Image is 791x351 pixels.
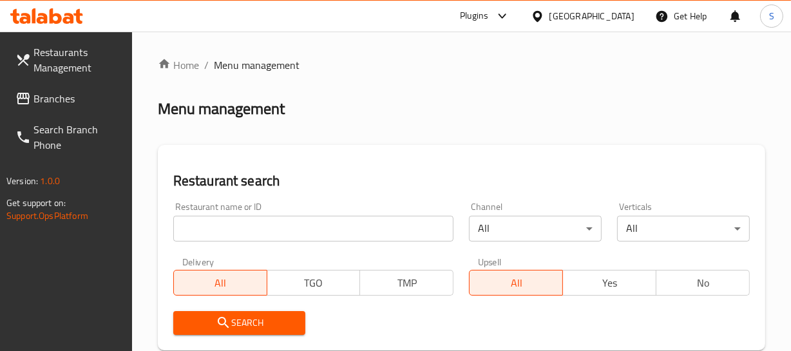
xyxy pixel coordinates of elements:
span: Branches [33,91,122,106]
button: TMP [359,270,453,296]
div: Plugins [460,8,488,24]
a: Home [158,57,199,73]
span: Restaurants Management [33,44,122,75]
button: Yes [562,270,656,296]
a: Support.OpsPlatform [6,207,88,224]
button: Search [173,311,306,335]
span: Menu management [214,57,300,73]
span: S [769,9,774,23]
h2: Restaurant search [173,171,750,191]
span: All [475,274,558,292]
div: All [617,216,750,242]
label: Delivery [182,257,214,266]
a: Branches [5,83,132,114]
span: Yes [568,274,651,292]
span: Search Branch Phone [33,122,122,153]
span: Get support on: [6,194,66,211]
input: Search for restaurant name or ID.. [173,216,454,242]
button: TGO [267,270,361,296]
div: All [469,216,602,242]
button: All [173,270,267,296]
span: All [179,274,262,292]
a: Restaurants Management [5,37,132,83]
span: Version: [6,173,38,189]
h2: Menu management [158,99,285,119]
span: TGO [272,274,356,292]
nav: breadcrumb [158,57,765,73]
span: No [662,274,745,292]
li: / [204,57,209,73]
span: Search [184,315,296,331]
span: 1.0.0 [40,173,60,189]
a: Search Branch Phone [5,114,132,160]
label: Upsell [478,257,502,266]
button: No [656,270,750,296]
button: All [469,270,563,296]
div: [GEOGRAPHIC_DATA] [549,9,634,23]
span: TMP [365,274,448,292]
